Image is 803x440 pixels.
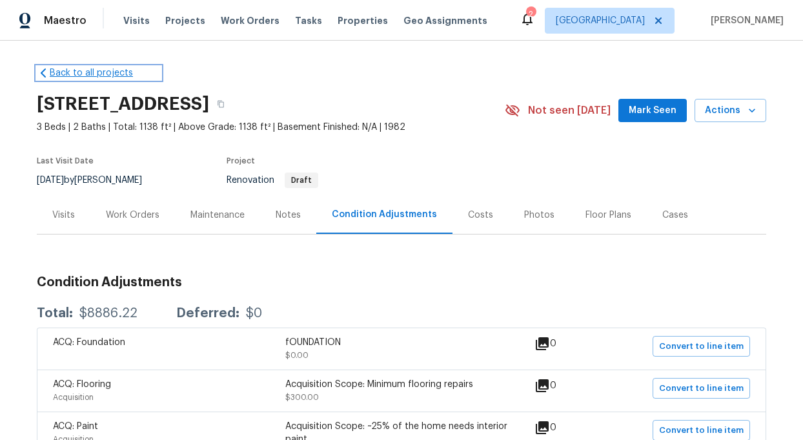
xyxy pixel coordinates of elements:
button: Actions [695,99,766,123]
span: 3 Beds | 2 Baths | Total: 1138 ft² | Above Grade: 1138 ft² | Basement Finished: N/A | 1982 [37,121,505,134]
button: Mark Seen [618,99,687,123]
span: Work Orders [221,14,280,27]
span: Convert to line item [659,381,744,396]
span: ACQ: Foundation [53,338,125,347]
span: Geo Assignments [403,14,487,27]
div: Maintenance [190,209,245,222]
span: Projects [165,14,205,27]
span: [GEOGRAPHIC_DATA] [556,14,645,27]
div: 0 [534,420,598,435]
h3: Condition Adjustments [37,276,766,289]
span: Properties [338,14,388,27]
div: Notes [276,209,301,222]
span: $0.00 [285,351,309,359]
span: Project [227,157,255,165]
div: 0 [534,336,598,351]
span: Convert to line item [659,423,744,438]
span: ACQ: Paint [53,422,98,431]
h2: [STREET_ADDRESS] [37,98,209,110]
div: $8886.22 [79,307,137,320]
span: Acquisition [53,393,94,401]
div: Deferred: [176,307,239,320]
div: Cases [662,209,688,222]
span: Mark Seen [629,103,676,119]
button: Convert to line item [653,336,750,357]
span: $300.00 [285,393,319,401]
div: 0 [534,378,598,393]
span: Draft [286,176,317,184]
span: Actions [705,103,756,119]
button: Copy Address [209,92,232,116]
span: Convert to line item [659,339,744,354]
div: Costs [468,209,493,222]
a: Back to all projects [37,67,161,79]
div: Acquisition Scope: Minimum flooring repairs [285,378,518,391]
div: Photos [524,209,554,222]
span: Last Visit Date [37,157,94,165]
span: ACQ: Flooring [53,380,111,389]
span: [PERSON_NAME] [706,14,784,27]
div: Condition Adjustments [332,208,437,221]
div: fOUNDATION [285,336,518,349]
div: Floor Plans [585,209,631,222]
span: Tasks [295,16,322,25]
button: Convert to line item [653,378,750,399]
span: [DATE] [37,176,64,185]
span: Visits [123,14,150,27]
span: Renovation [227,176,318,185]
div: Visits [52,209,75,222]
div: $0 [246,307,262,320]
div: Total: [37,307,73,320]
div: Work Orders [106,209,159,222]
span: Not seen [DATE] [528,104,611,117]
span: Maestro [44,14,86,27]
div: by [PERSON_NAME] [37,173,158,188]
div: 2 [526,8,535,21]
